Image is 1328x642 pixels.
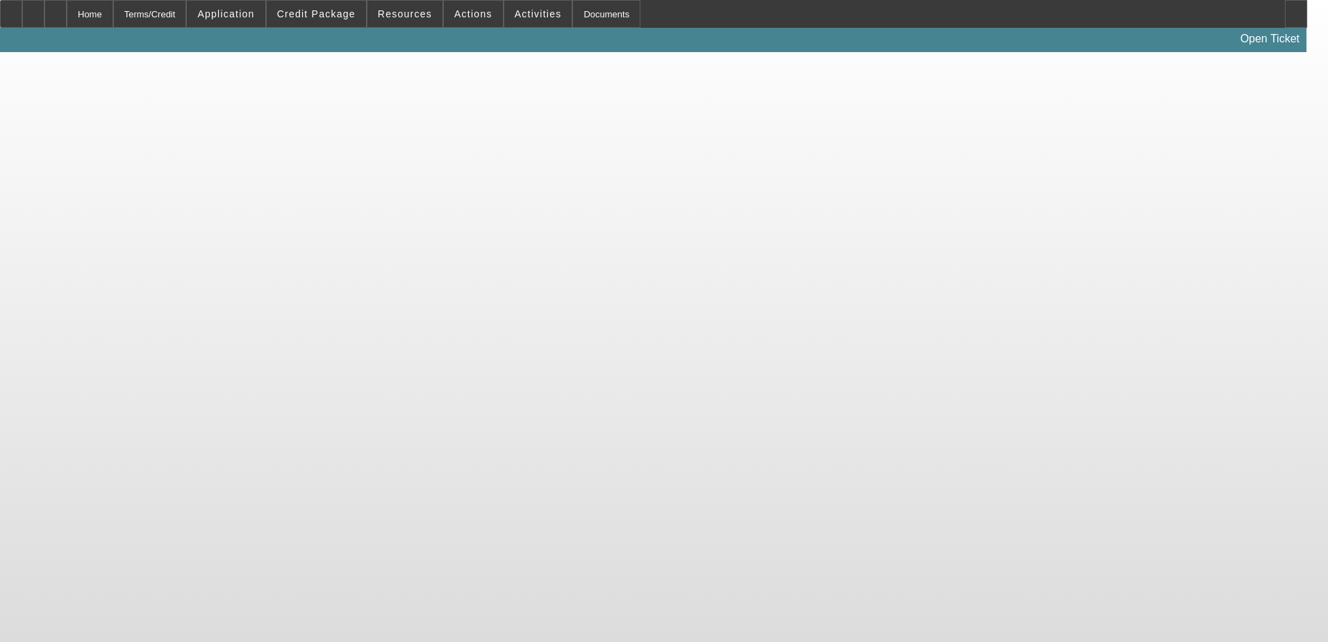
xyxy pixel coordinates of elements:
button: Resources [367,1,442,27]
a: Open Ticket [1235,27,1305,51]
button: Actions [444,1,503,27]
button: Activities [504,1,572,27]
button: Application [187,1,265,27]
span: Actions [454,8,492,19]
span: Resources [378,8,432,19]
span: Activities [515,8,562,19]
button: Credit Package [267,1,366,27]
span: Credit Package [277,8,356,19]
span: Application [197,8,254,19]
